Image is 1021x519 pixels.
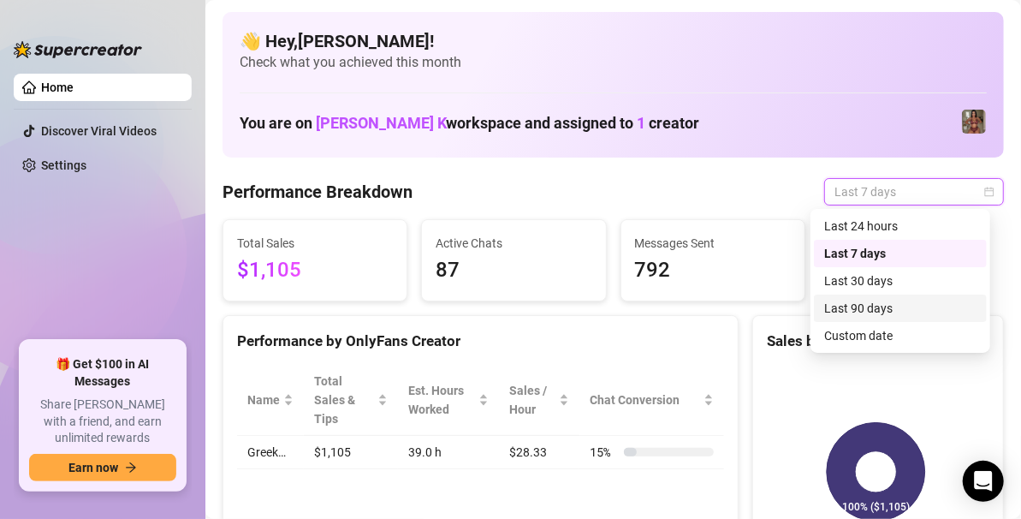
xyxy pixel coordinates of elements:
th: Total Sales & Tips [304,365,398,436]
img: logo-BBDzfeDw.svg [14,41,142,58]
h4: Performance Breakdown [223,180,413,204]
h1: You are on workspace and assigned to creator [240,114,699,133]
span: calendar [984,187,994,197]
div: Last 30 days [814,267,987,295]
div: Last 7 days [824,244,976,263]
span: Active Chats [436,234,591,253]
a: Home [41,81,74,94]
td: 39.0 h [398,436,499,469]
th: Sales / Hour [499,365,579,436]
span: Name [247,391,280,409]
span: 🎁 Get $100 in AI Messages [29,356,176,390]
img: Greek [962,110,986,134]
div: Est. Hours Worked [408,381,475,419]
span: Earn now [68,461,118,474]
td: $1,105 [304,436,398,469]
div: Sales by OnlyFans Creator [767,330,989,353]
span: 1 [637,114,645,132]
span: Check what you achieved this month [240,53,987,72]
h4: 👋 Hey, [PERSON_NAME] ! [240,29,987,53]
a: Settings [41,158,86,172]
div: Custom date [824,326,976,345]
span: $1,105 [237,254,393,287]
span: Total Sales [237,234,393,253]
button: Earn nowarrow-right [29,454,176,481]
div: Last 90 days [824,299,976,318]
span: Sales / Hour [509,381,555,419]
div: Performance by OnlyFans Creator [237,330,724,353]
div: Last 24 hours [824,217,976,236]
span: 792 [635,254,791,287]
div: Last 90 days [814,295,987,322]
span: arrow-right [125,462,137,474]
th: Chat Conversion [579,365,724,436]
span: 15 % [590,443,617,462]
span: Chat Conversion [590,391,700,409]
a: Discover Viral Videos [41,124,157,138]
span: Share [PERSON_NAME] with a friend, and earn unlimited rewards [29,397,176,447]
span: 87 [436,254,591,287]
div: Custom date [814,322,987,349]
div: Last 7 days [814,240,987,267]
div: Last 24 hours [814,212,987,240]
div: Last 30 days [824,271,976,290]
td: $28.33 [499,436,579,469]
div: Open Intercom Messenger [963,461,1004,502]
th: Name [237,365,304,436]
td: Greek… [237,436,304,469]
span: Messages Sent [635,234,791,253]
span: Total Sales & Tips [314,372,374,428]
span: Last 7 days [834,179,994,205]
span: [PERSON_NAME] K [316,114,446,132]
